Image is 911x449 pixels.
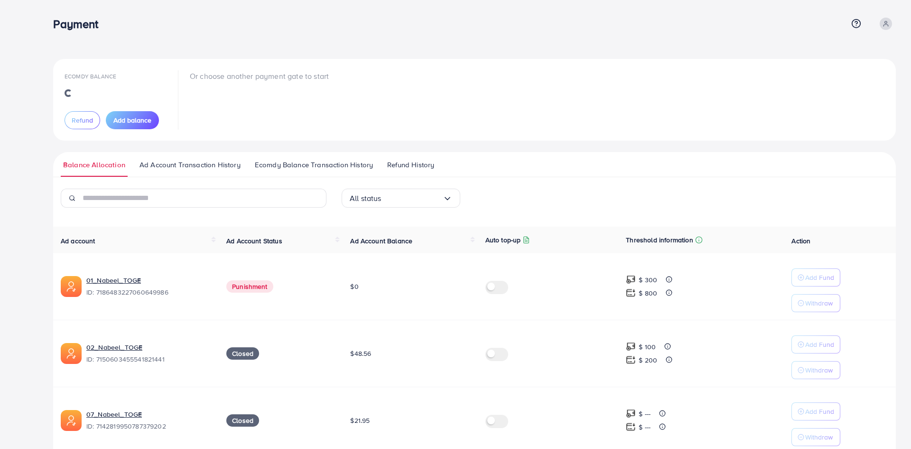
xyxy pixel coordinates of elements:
[86,410,142,419] a: 07_Nabeel_TOGE
[485,234,521,246] p: Auto top-up
[226,414,259,427] span: Closed
[639,274,657,286] p: $ 300
[381,191,443,206] input: Search for option
[350,416,370,425] span: $21.95
[805,339,834,350] p: Add Fund
[350,282,358,291] span: $0
[113,115,151,125] span: Add balance
[639,341,656,353] p: $ 100
[86,276,211,297] div: <span class='underline'>01_Nabeel_TOGE</span></br>7186483227060649986
[791,428,840,446] button: Withdraw
[626,355,636,365] img: top-up amount
[387,160,434,170] span: Refund History
[639,287,657,299] p: $ 800
[63,160,125,170] span: Balance Allocation
[805,364,833,376] p: Withdraw
[626,275,636,285] img: top-up amount
[791,335,840,353] button: Add Fund
[65,111,100,129] button: Refund
[65,72,116,80] span: Ecomdy Balance
[86,421,211,431] span: ID: 7142819950787379202
[86,276,141,285] a: 01_Nabeel_TOGE
[61,343,82,364] img: ic-ads-acc.e4c84228.svg
[350,236,412,246] span: Ad Account Balance
[61,276,82,297] img: ic-ads-acc.e4c84228.svg
[791,236,810,246] span: Action
[226,347,259,360] span: Closed
[86,343,211,364] div: <span class='underline'>02_Nabeel_TOGE</span></br>7150603455541821441
[626,342,636,352] img: top-up amount
[350,349,371,358] span: $48.56
[805,431,833,443] p: Withdraw
[255,160,373,170] span: Ecomdy Balance Transaction History
[53,17,106,31] h3: Payment
[61,410,82,431] img: ic-ads-acc.e4c84228.svg
[626,422,636,432] img: top-up amount
[805,406,834,417] p: Add Fund
[791,268,840,287] button: Add Fund
[626,288,636,298] img: top-up amount
[791,361,840,379] button: Withdraw
[639,354,657,366] p: $ 200
[639,421,651,433] p: $ ---
[86,354,211,364] span: ID: 7150603455541821441
[72,115,93,125] span: Refund
[791,294,840,312] button: Withdraw
[626,409,636,419] img: top-up amount
[86,343,142,352] a: 02_Nabeel_TOGE
[86,287,211,297] span: ID: 7186483227060649986
[805,297,833,309] p: Withdraw
[61,236,95,246] span: Ad account
[342,189,460,208] div: Search for option
[805,272,834,283] p: Add Fund
[139,160,241,170] span: Ad Account Transaction History
[350,191,381,206] span: All status
[106,111,159,129] button: Add balance
[190,70,329,82] p: Or choose another payment gate to start
[226,236,282,246] span: Ad Account Status
[626,234,693,246] p: Threshold information
[86,410,211,431] div: <span class='underline'>07_Nabeel_TOGE</span></br>7142819950787379202
[226,280,273,293] span: Punishment
[791,402,840,420] button: Add Fund
[639,408,651,420] p: $ ---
